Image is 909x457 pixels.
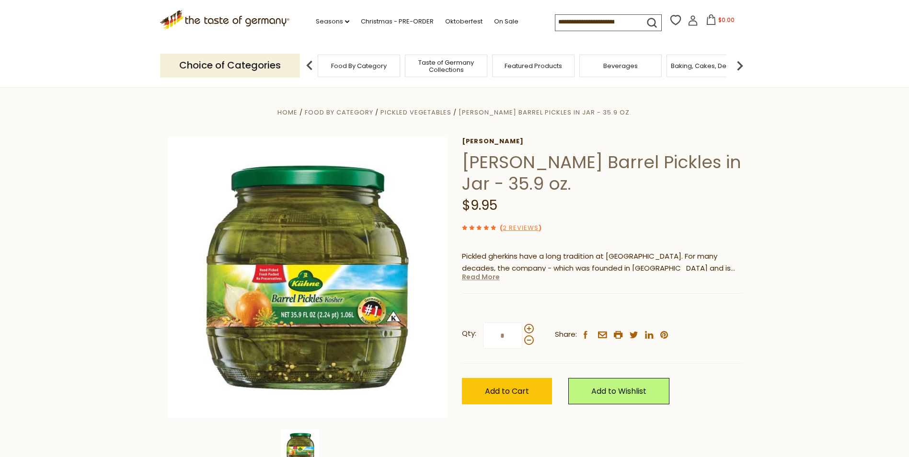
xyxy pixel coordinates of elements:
a: Baking, Cakes, Desserts [671,62,745,69]
a: Home [277,108,298,117]
span: $0.00 [718,16,735,24]
h1: [PERSON_NAME] Barrel Pickles in Jar - 35.9 oz. [462,151,742,194]
a: [PERSON_NAME] [462,137,742,145]
span: Share: [555,329,577,341]
a: Add to Wishlist [568,378,669,404]
a: Featured Products [505,62,562,69]
a: Pickled Vegetables [380,108,451,117]
button: Add to Cart [462,378,552,404]
p: Choice of Categories [160,54,300,77]
a: Read More [462,272,500,282]
img: previous arrow [300,56,319,75]
a: Taste of Germany Collections [408,59,484,73]
span: ( ) [500,223,541,232]
a: Oktoberfest [445,16,483,27]
span: $9.95 [462,196,497,215]
img: Kuehne Barrel Pickles in Jar [167,137,448,418]
a: Seasons [316,16,349,27]
button: $0.00 [700,14,741,29]
a: Food By Category [305,108,373,117]
a: 2 Reviews [503,223,539,233]
img: next arrow [730,56,749,75]
p: Pickled gherkins have a long tradition at [GEOGRAPHIC_DATA]. For many decades, the company - whic... [462,251,742,274]
strong: Qty: [462,328,476,340]
a: [PERSON_NAME] Barrel Pickles in Jar - 35.9 oz. [459,108,632,117]
span: Add to Cart [485,386,529,397]
a: Christmas - PRE-ORDER [361,16,434,27]
input: Qty: [483,322,522,349]
a: On Sale [494,16,518,27]
a: Beverages [603,62,638,69]
a: Food By Category [331,62,387,69]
